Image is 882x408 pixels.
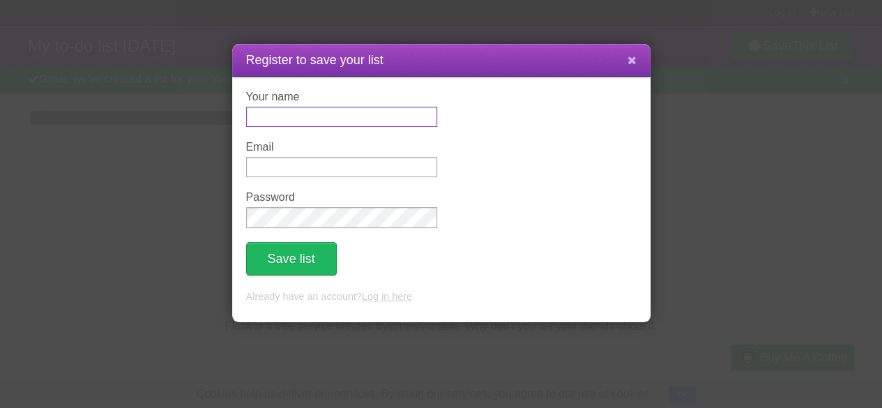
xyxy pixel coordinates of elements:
label: Your name [246,91,437,103]
h1: Register to save your list [246,51,637,70]
label: Email [246,141,437,153]
a: Log in here [362,291,412,302]
p: Already have an account? . [246,289,637,305]
label: Password [246,191,437,204]
button: Save list [246,242,337,275]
